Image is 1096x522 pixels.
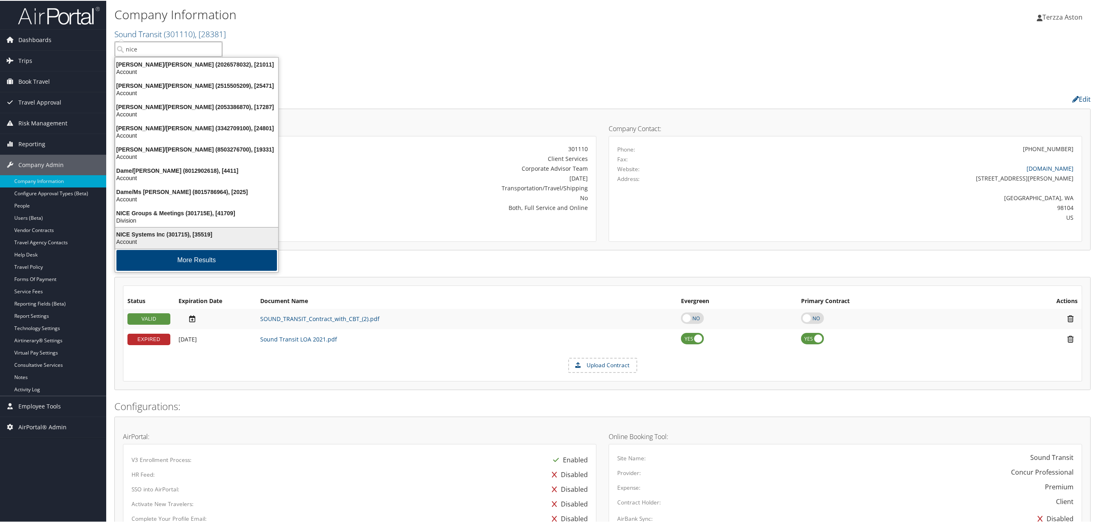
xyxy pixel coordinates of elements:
h2: Company Profile: [114,91,761,105]
h4: Online Booking Tool: [609,433,1082,439]
div: Transportation/Travel/Shipping [288,183,588,192]
div: Disabled [548,496,588,511]
a: Terzza Aston [1037,4,1091,29]
span: Book Travel [18,71,50,91]
span: [DATE] [179,335,197,342]
div: Both, Full Service and Online [288,203,588,211]
th: Actions [984,293,1082,308]
div: Account [110,195,283,202]
th: Primary Contract [797,293,984,308]
label: Contract Holder: [617,497,661,506]
div: Client [1056,496,1074,506]
span: ( 301110 ) [164,28,195,39]
span: Terzza Aston [1042,12,1083,21]
label: Phone: [617,145,635,153]
div: Account [110,237,283,245]
div: EXPIRED [127,333,170,344]
div: Dame/[PERSON_NAME] (8012902618), [4411] [110,166,283,174]
h4: AirPortal: [123,433,596,439]
h4: Account Details: [123,125,596,131]
img: airportal-logo.png [18,5,100,25]
div: Corporate Advisor Team [288,163,588,172]
div: Concur Professional [1011,466,1074,476]
div: No [288,193,588,201]
div: NICE Groups & Meetings (301715E), [41709] [110,209,283,216]
a: Sound Transit [114,28,226,39]
label: Complete Your Profile Email: [132,514,207,522]
div: Account [110,152,283,160]
span: Employee Tools [18,395,61,416]
div: Add/Edit Date [179,335,252,342]
label: SSO into AirPortal: [132,484,179,493]
th: Status [123,293,174,308]
div: Dame/Ms [PERSON_NAME] (8015786964), [2025] [110,187,283,195]
div: [PERSON_NAME]/[PERSON_NAME] (2053386870), [17287] [110,103,283,110]
div: [GEOGRAPHIC_DATA], WA [734,193,1074,201]
div: Disabled [548,466,588,481]
label: Provider: [617,468,641,476]
div: 98104 [734,203,1074,211]
div: VALID [127,312,170,324]
div: Enabled [549,452,588,466]
div: Account [110,89,283,96]
a: [DOMAIN_NAME] [1027,164,1074,172]
th: Document Name [256,293,677,308]
div: Account [110,131,283,138]
span: , [ 28381 ] [195,28,226,39]
div: [PERSON_NAME]/[PERSON_NAME] (8503276700), [19331] [110,145,283,152]
label: AirBank Sync: [617,514,653,522]
span: Trips [18,50,32,70]
a: SOUND_TRANSIT_Contract_with_CBT_(2).pdf [260,314,379,322]
div: US [734,212,1074,221]
div: [PERSON_NAME]/[PERSON_NAME] (2026578032), [21011] [110,60,283,67]
div: Sound Transit [1030,452,1074,462]
th: Evergreen [677,293,797,308]
div: Division [110,216,283,223]
div: Account [110,174,283,181]
span: Travel Approval [18,91,61,112]
span: Reporting [18,133,45,154]
label: Upload Contract [569,358,636,372]
label: Website: [617,164,640,172]
label: Fax: [617,154,628,163]
a: Sound Transit LOA 2021.pdf [260,335,337,342]
div: [PHONE_NUMBER] [1023,144,1074,152]
div: Add/Edit Date [179,314,252,322]
div: Premium [1045,481,1074,491]
span: AirPortal® Admin [18,416,67,437]
label: Site Name: [617,453,646,462]
span: Dashboards [18,29,51,49]
span: Company Admin [18,154,64,174]
a: Edit [1072,94,1091,103]
label: V3 Enrollment Process: [132,455,192,463]
div: Account [110,67,283,75]
h2: Configurations: [114,399,1091,413]
span: Risk Management [18,112,67,133]
i: Remove Contract [1063,334,1078,343]
input: Search Accounts [115,41,222,56]
th: Expiration Date [174,293,256,308]
label: Address: [617,174,640,182]
div: Client Services [288,154,588,162]
label: HR Feed: [132,470,155,478]
button: More Results [116,249,277,270]
div: Account [110,110,283,117]
div: [PERSON_NAME]/[PERSON_NAME] (3342709100), [24801] [110,124,283,131]
h2: Contracts: [114,259,1091,273]
div: NICE Systems Inc (301715), [35519] [110,230,283,237]
div: [PERSON_NAME]/[PERSON_NAME] (2515505209), [25471] [110,81,283,89]
label: Expense: [617,483,641,491]
div: 301110 [288,144,588,152]
div: [STREET_ADDRESS][PERSON_NAME] [734,173,1074,182]
h4: Company Contact: [609,125,1082,131]
label: Activate New Travelers: [132,499,194,507]
h1: Company Information [114,5,765,22]
div: Disabled [548,481,588,496]
div: [DATE] [288,173,588,182]
i: Remove Contract [1063,314,1078,322]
